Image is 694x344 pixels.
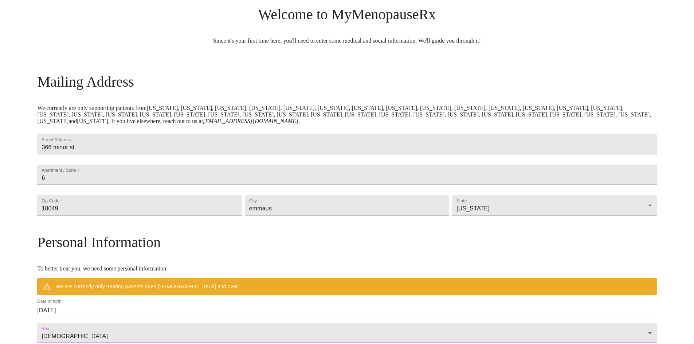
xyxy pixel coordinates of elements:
p: To better treat you, we need some personal information. [37,265,656,272]
div: [DEMOGRAPHIC_DATA] [37,323,656,343]
label: Date of birth [37,300,62,304]
div: We are currently only treating patients aged [DEMOGRAPHIC_DATA] and over [55,280,238,293]
h3: Welcome to MyMenopauseRx [37,6,656,23]
p: Since it's your first time here, you'll need to enter some medical and social information. We'll ... [37,37,656,44]
em: [EMAIL_ADDRESS][DOMAIN_NAME] [203,118,298,124]
div: [US_STATE] [452,195,656,216]
h3: Personal Information [37,234,656,251]
h3: Mailing Address [37,73,656,90]
p: We currently are only supporting patients from [US_STATE], [US_STATE], [US_STATE], [US_STATE], [U... [37,105,656,124]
